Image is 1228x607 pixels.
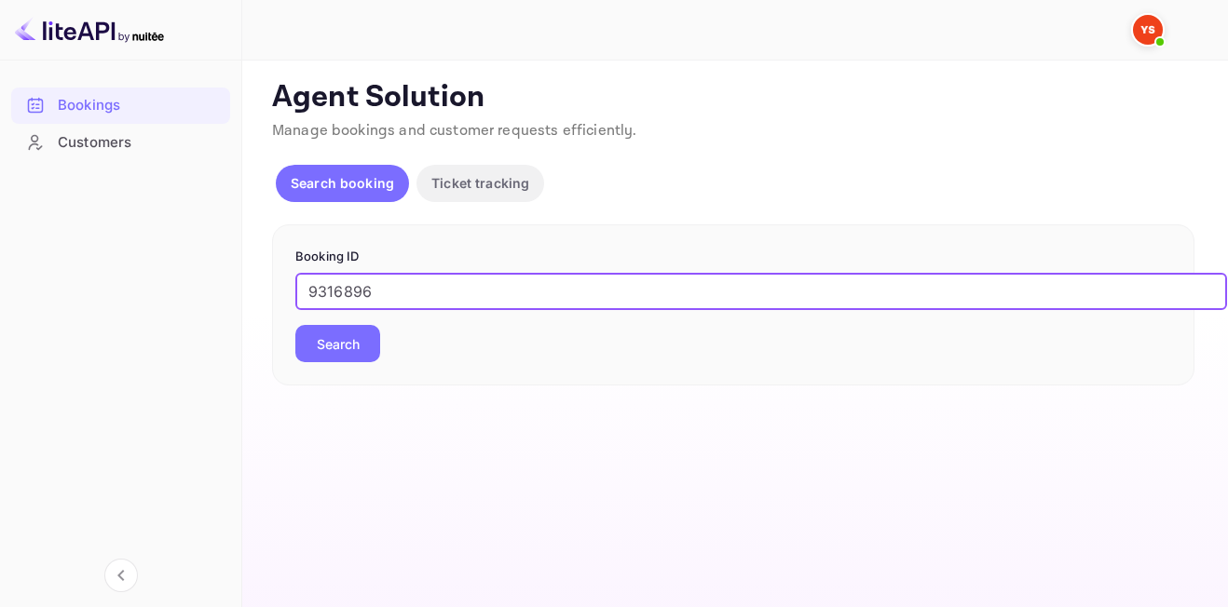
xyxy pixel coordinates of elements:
div: Bookings [11,88,230,124]
input: Enter Booking ID (e.g., 63782194) [295,273,1227,310]
a: Customers [11,125,230,159]
img: Yandex Support [1133,15,1163,45]
p: Booking ID [295,248,1171,266]
img: LiteAPI logo [15,15,164,45]
a: Bookings [11,88,230,122]
button: Collapse navigation [104,559,138,592]
p: Ticket tracking [431,173,529,193]
button: Search [295,325,380,362]
div: Customers [58,132,221,154]
p: Agent Solution [272,79,1194,116]
p: Search booking [291,173,394,193]
div: Customers [11,125,230,161]
span: Manage bookings and customer requests efficiently. [272,121,637,141]
div: Bookings [58,95,221,116]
